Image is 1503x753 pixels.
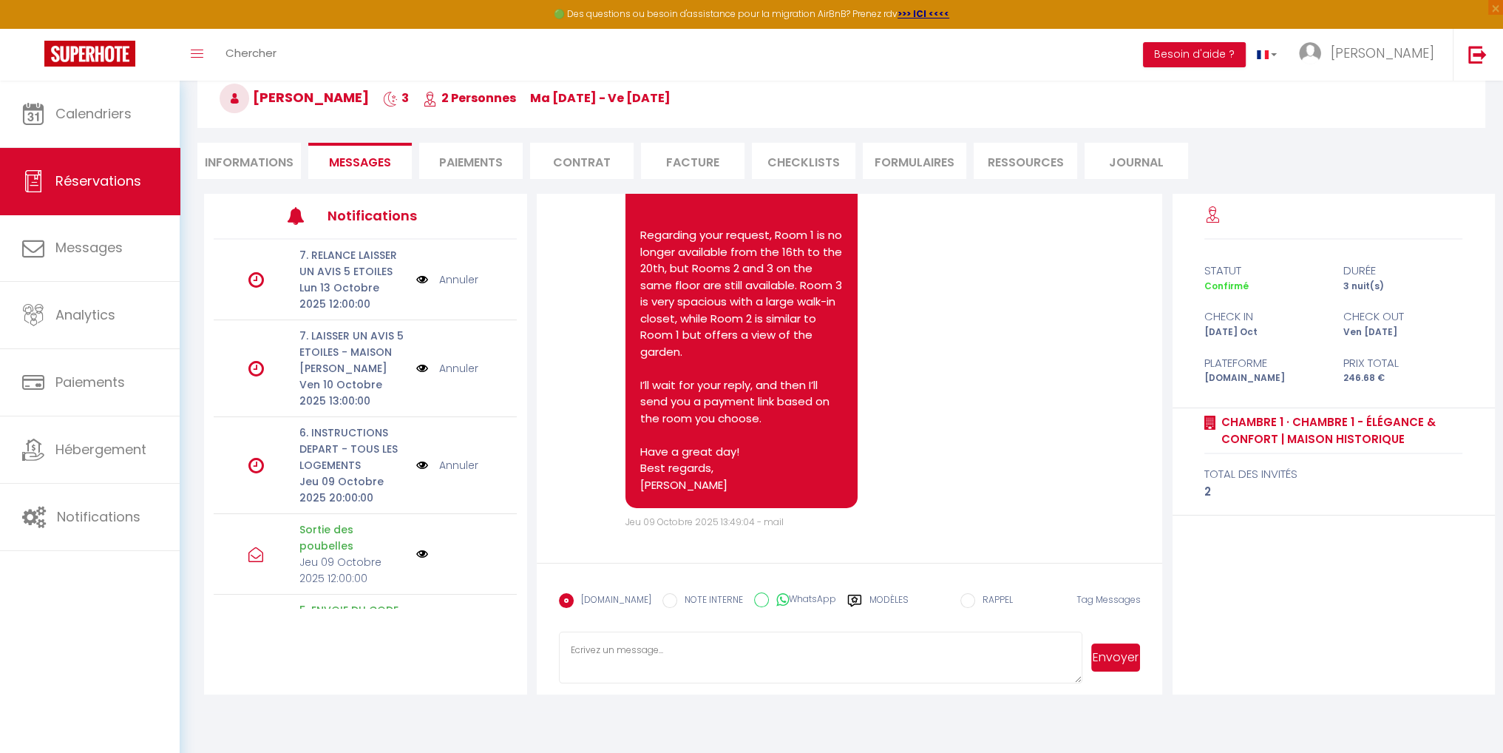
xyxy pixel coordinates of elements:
[1091,644,1141,672] button: Envoyer
[329,154,391,171] span: Messages
[55,373,125,391] span: Paiements
[57,507,140,526] span: Notifications
[1204,465,1462,483] div: total des invités
[299,473,407,506] p: Jeu 09 Octobre 2025 20:00:00
[1299,42,1321,64] img: ...
[1076,593,1140,606] span: Tag Messages
[1331,44,1434,62] span: [PERSON_NAME]
[1334,308,1473,325] div: check out
[869,593,909,619] label: Modèles
[1143,42,1246,67] button: Besoin d'aide ?
[416,457,428,473] img: NO IMAGE
[1334,262,1473,280] div: durée
[863,143,966,179] li: FORMULAIRES
[55,104,132,123] span: Calendriers
[1216,413,1462,448] a: Chambre 1 · Chambre 1 - Élégance & Confort | Maison historique
[625,516,784,528] span: Jeu 09 Octobre 2025 13:49:04 - mail
[1085,143,1188,179] li: Journal
[419,143,523,179] li: Paiements
[299,247,407,280] p: 7. RELANCE LAISSER UN AVIS 5 ETOILES
[1195,354,1334,372] div: Plateforme
[975,593,1013,610] label: RAPPEL
[416,548,428,560] img: NO IMAGE
[769,592,836,609] label: WhatsApp
[1195,262,1334,280] div: statut
[530,90,671,107] span: ma [DATE] - ve [DATE]
[1195,371,1334,385] div: [DOMAIN_NAME]
[1204,280,1249,292] span: Confirmé
[574,593,651,610] label: [DOMAIN_NAME]
[641,143,744,179] li: Facture
[220,88,369,107] span: [PERSON_NAME]
[1204,483,1462,501] div: 2
[416,271,428,288] img: NO IMAGE
[1195,325,1334,340] div: [DATE] Oct
[328,199,454,232] h3: Notifications
[299,280,407,312] p: Lun 13 Octobre 2025 12:00:00
[752,143,855,179] li: CHECKLISTS
[299,602,407,651] p: 5. ENVOIE DU CODE D'ENTREE MAISON [PERSON_NAME]
[423,90,516,107] span: 2 Personnes
[1334,354,1473,372] div: Prix total
[55,172,141,190] span: Réservations
[383,90,409,107] span: 3
[55,238,123,257] span: Messages
[677,593,743,610] label: NOTE INTERNE
[1334,325,1473,340] div: Ven [DATE]
[1195,308,1334,325] div: check in
[640,127,844,493] pre: Thank you for your payment, we’ve received it, and everything is in order on our side. You can st...
[214,29,288,81] a: Chercher
[225,45,276,61] span: Chercher
[416,360,428,376] img: NO IMAGE
[299,554,407,587] p: Jeu 09 Octobre 2025 12:00:00
[299,521,407,554] p: Sortie des poubelles
[55,305,115,324] span: Analytics
[1288,29,1453,81] a: ... [PERSON_NAME]
[197,143,301,179] li: Informations
[530,143,634,179] li: Contrat
[1334,280,1473,294] div: 3 nuit(s)
[1334,371,1473,385] div: 246.68 €
[974,143,1077,179] li: Ressources
[299,328,407,376] p: 7. LAISSER UN AVIS 5 ETOILES - MAISON [PERSON_NAME]
[299,376,407,409] p: Ven 10 Octobre 2025 13:00:00
[439,457,478,473] a: Annuler
[44,41,135,67] img: Super Booking
[1468,45,1487,64] img: logout
[439,360,478,376] a: Annuler
[898,7,949,20] a: >>> ICI <<<<
[55,440,146,459] span: Hébergement
[439,271,478,288] a: Annuler
[299,425,407,473] p: 6. INSTRUCTIONS DEPART - TOUS LES LOGEMENTS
